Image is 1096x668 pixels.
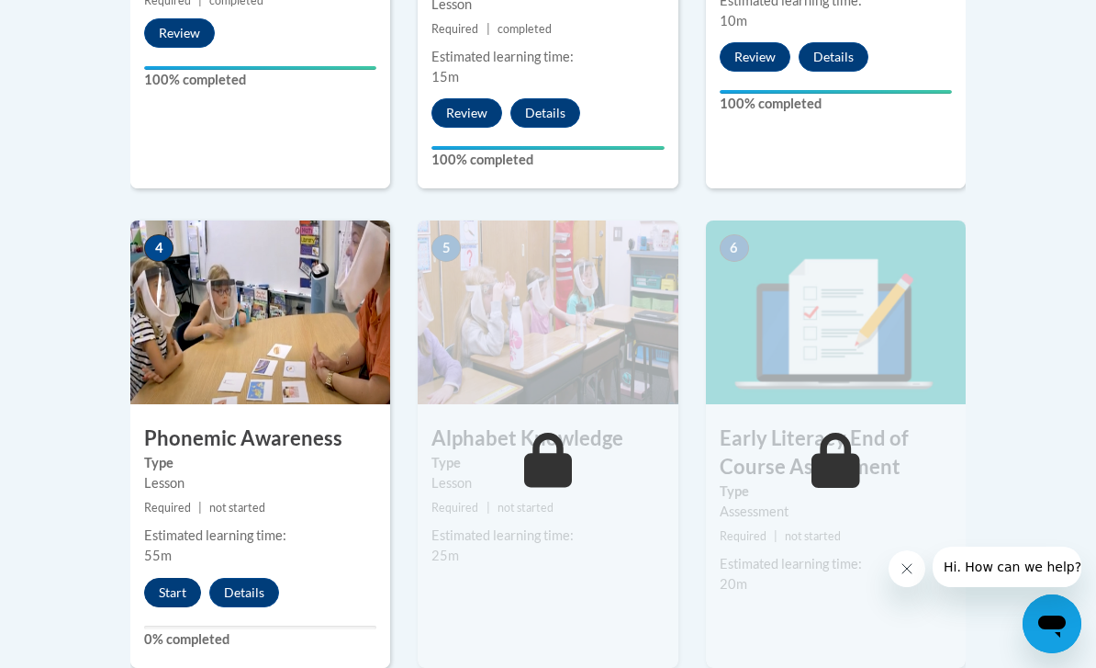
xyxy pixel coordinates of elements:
[144,234,173,262] span: 4
[431,501,478,515] span: Required
[431,526,664,546] div: Estimated learning time:
[720,42,790,72] button: Review
[198,501,202,515] span: |
[209,578,279,607] button: Details
[144,18,215,48] button: Review
[144,473,376,493] div: Lesson
[418,425,677,453] h3: Alphabet Knowledge
[486,22,490,36] span: |
[431,22,478,36] span: Required
[144,453,376,473] label: Type
[431,548,459,563] span: 25m
[720,13,747,28] span: 10m
[933,547,1081,587] iframe: Message from company
[144,548,172,563] span: 55m
[720,90,952,94] div: Your progress
[706,221,966,404] img: Course Image
[1023,594,1081,653] iframe: Button to launch messaging window
[785,529,841,543] span: not started
[720,94,952,114] label: 100% completed
[130,221,390,404] img: Course Image
[418,221,677,404] img: Course Image
[144,526,376,546] div: Estimated learning time:
[144,629,376,650] label: 0% completed
[144,66,376,70] div: Your progress
[720,502,952,522] div: Assessment
[144,70,376,90] label: 100% completed
[431,453,664,473] label: Type
[486,501,490,515] span: |
[431,234,461,262] span: 5
[431,473,664,493] div: Lesson
[799,42,868,72] button: Details
[130,425,390,453] h3: Phonemic Awareness
[720,576,747,592] span: 20m
[706,425,966,481] h3: Early Literacy End of Course Assessment
[510,98,580,128] button: Details
[498,501,554,515] span: not started
[431,146,664,150] div: Your progress
[720,554,952,574] div: Estimated learning time:
[144,501,191,515] span: Required
[431,69,459,85] span: 15m
[720,481,952,502] label: Type
[431,98,502,128] button: Review
[720,529,766,543] span: Required
[144,578,201,607] button: Start
[431,47,664,67] div: Estimated learning time:
[431,150,664,170] label: 100% completed
[209,501,265,515] span: not started
[498,22,552,36] span: completed
[889,550,925,587] iframe: Close message
[720,234,749,262] span: 6
[774,529,777,543] span: |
